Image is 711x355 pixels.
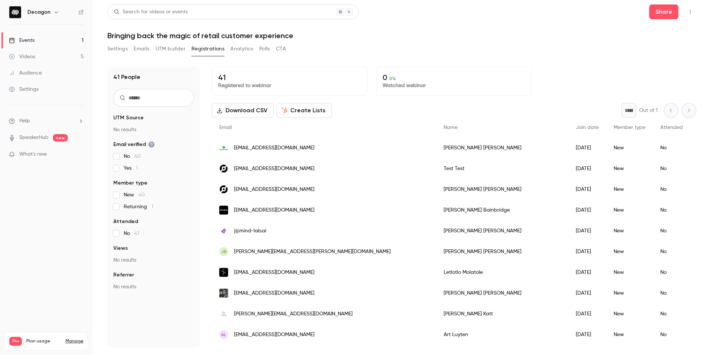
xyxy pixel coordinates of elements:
[383,73,525,82] p: 0
[134,154,141,159] span: 40
[653,262,690,283] div: No
[234,144,314,152] span: [EMAIL_ADDRESS][DOMAIN_NAME]
[234,289,314,297] span: [EMAIL_ADDRESS][DOMAIN_NAME]
[277,103,332,118] button: Create Lists
[649,4,678,19] button: Share
[653,137,690,158] div: No
[606,303,653,324] div: New
[653,283,690,303] div: No
[107,43,128,55] button: Settings
[219,125,232,130] span: Email
[436,262,568,283] div: Letlotlo Molatole
[576,125,599,130] span: Join date
[234,248,391,256] span: [PERSON_NAME][EMAIL_ADDRESS][PERSON_NAME][DOMAIN_NAME]
[653,158,690,179] div: No
[606,158,653,179] div: New
[234,269,314,276] span: [EMAIL_ADDRESS][DOMAIN_NAME]
[114,8,188,16] div: Search for videos or events
[9,86,39,93] div: Settings
[113,256,194,264] p: No results
[436,158,568,179] div: Test Test
[113,218,138,225] span: Attended
[134,231,139,236] span: 41
[606,200,653,220] div: New
[234,165,314,173] span: [EMAIL_ADDRESS][DOMAIN_NAME]
[27,9,50,16] h6: Decagon
[113,126,194,133] p: No results
[653,241,690,262] div: No
[113,73,140,82] h1: 41 People
[234,206,314,214] span: [EMAIL_ADDRESS][DOMAIN_NAME]
[653,303,690,324] div: No
[219,309,228,318] img: mapyr.com
[9,69,42,77] div: Audience
[639,107,658,114] p: Out of 1
[234,227,266,235] span: j@mind-lab.ai
[9,53,35,60] div: Videos
[136,166,138,171] span: 1
[568,137,606,158] div: [DATE]
[9,117,84,125] li: help-dropdown-opener
[653,324,690,345] div: No
[444,125,458,130] span: Name
[234,310,353,318] span: [PERSON_NAME][EMAIL_ADDRESS][DOMAIN_NAME]
[660,125,683,130] span: Attended
[9,6,21,18] img: Decagon
[276,43,286,55] button: CTA
[614,125,645,130] span: Member type
[124,230,139,237] span: No
[436,179,568,200] div: [PERSON_NAME] [PERSON_NAME]
[436,303,568,324] div: [PERSON_NAME] Katt
[19,117,30,125] span: Help
[383,82,525,89] p: Watched webinar
[568,179,606,200] div: [DATE]
[568,283,606,303] div: [DATE]
[436,200,568,220] div: [PERSON_NAME] Bainbridge
[66,338,83,344] a: Manage
[156,43,186,55] button: UTM builder
[606,262,653,283] div: New
[653,220,690,241] div: No
[19,134,49,142] a: SpeakerHub
[124,153,141,160] span: No
[234,331,314,339] span: [EMAIL_ADDRESS][DOMAIN_NAME]
[113,179,147,187] span: Member type
[219,143,228,152] img: dollartree.com
[568,324,606,345] div: [DATE]
[191,43,224,55] button: Registrations
[606,179,653,200] div: New
[53,134,68,142] span: new
[113,283,194,291] p: No results
[230,43,253,55] button: Analytics
[124,165,138,172] span: Yes
[389,76,396,81] span: 0 %
[212,103,274,118] button: Download CSV
[568,220,606,241] div: [DATE]
[219,268,228,277] img: dialogue.co.bw
[568,262,606,283] div: [DATE]
[606,283,653,303] div: New
[9,337,22,346] span: Pro
[219,226,228,235] img: mind-lab.ai
[219,289,228,298] img: andymassey.com
[75,151,84,158] iframe: Noticeable Trigger
[113,271,134,279] span: Referrer
[259,43,270,55] button: Polls
[9,37,34,44] div: Events
[218,73,361,82] p: 41
[568,200,606,220] div: [DATE]
[221,248,227,255] span: JR
[219,206,228,215] img: bonobos.com
[436,137,568,158] div: [PERSON_NAME] [PERSON_NAME]
[568,158,606,179] div: [DATE]
[113,114,194,291] section: facet-groups
[234,186,314,193] span: [EMAIL_ADDRESS][DOMAIN_NAME]
[26,338,61,344] span: Plan usage
[113,141,155,148] span: Email verified
[107,31,696,40] h1: Bringing back the magic of retail customer experience
[221,331,226,338] span: AL
[138,192,145,198] span: 40
[606,137,653,158] div: New
[568,303,606,324] div: [DATE]
[219,185,228,194] img: industrydive.com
